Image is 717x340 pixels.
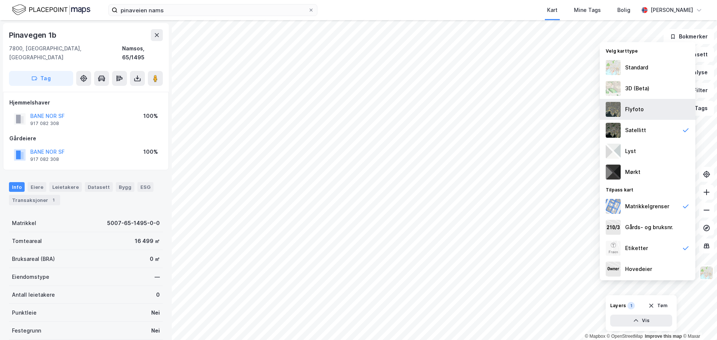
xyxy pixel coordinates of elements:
[625,126,646,135] div: Satellitt
[610,315,672,327] button: Vis
[122,44,163,62] div: Namsos, 65/1495
[625,168,640,177] div: Mørkt
[30,121,59,127] div: 917 082 308
[12,219,36,228] div: Matrikkel
[155,272,160,281] div: —
[12,3,90,16] img: logo.f888ab2527a4732fd821a326f86c7f29.svg
[664,29,714,44] button: Bokmerker
[143,147,158,156] div: 100%
[116,182,134,192] div: Bygg
[151,308,160,317] div: Nei
[9,29,58,41] div: Pinavegen 1b
[610,303,626,309] div: Layers
[12,237,42,246] div: Tomteareal
[627,302,635,309] div: 1
[680,304,717,340] div: Kontrollprogram for chat
[12,290,55,299] div: Antall leietakere
[679,101,714,116] button: Tags
[606,123,621,138] img: 9k=
[606,165,621,180] img: nCdM7BzjoCAAAAAElFTkSuQmCC
[585,334,605,339] a: Mapbox
[645,334,682,339] a: Improve this map
[625,202,669,211] div: Matrikkelgrenser
[606,220,621,235] img: cadastreKeys.547ab17ec502f5a4ef2b.jpeg
[625,244,648,253] div: Etiketter
[12,326,41,335] div: Festegrunn
[606,199,621,214] img: cadastreBorders.cfe08de4b5ddd52a10de.jpeg
[574,6,601,15] div: Mine Tags
[30,156,59,162] div: 917 082 308
[137,182,153,192] div: ESG
[9,98,162,107] div: Hjemmelshaver
[678,83,714,98] button: Filter
[625,105,644,114] div: Flyfoto
[156,290,160,299] div: 0
[625,147,636,156] div: Lyst
[118,4,308,16] input: Søk på adresse, matrikkel, gårdeiere, leietakere eller personer
[28,182,46,192] div: Eiere
[12,255,55,263] div: Bruksareal (BRA)
[606,60,621,75] img: Z
[606,262,621,277] img: majorOwner.b5e170eddb5c04bfeeff.jpeg
[135,237,160,246] div: 16 499 ㎡
[625,265,652,274] div: Hovedeier
[606,81,621,96] img: Z
[606,241,621,256] img: Z
[600,44,695,57] div: Velg karttype
[607,334,643,339] a: OpenStreetMap
[625,84,649,93] div: 3D (Beta)
[680,304,717,340] iframe: Chat Widget
[107,219,160,228] div: 5007-65-1495-0-0
[151,326,160,335] div: Nei
[625,63,648,72] div: Standard
[12,308,37,317] div: Punktleie
[150,255,160,263] div: 0 ㎡
[143,112,158,121] div: 100%
[50,196,57,204] div: 1
[9,71,73,86] button: Tag
[49,182,82,192] div: Leietakere
[12,272,49,281] div: Eiendomstype
[617,6,630,15] div: Bolig
[606,144,621,159] img: luj3wr1y2y3+OchiMxRmMxRlscgabnMEmZ7DJGWxyBpucwSZnsMkZbHIGm5zBJmewyRlscgabnMEmZ7DJGWxyBpucwSZnsMkZ...
[651,6,693,15] div: [PERSON_NAME]
[643,300,672,312] button: Tøm
[9,44,122,62] div: 7800, [GEOGRAPHIC_DATA], [GEOGRAPHIC_DATA]
[9,134,162,143] div: Gårdeiere
[699,266,714,280] img: Z
[547,6,558,15] div: Kart
[9,195,60,205] div: Transaksjoner
[600,183,695,196] div: Tilpass kart
[85,182,113,192] div: Datasett
[606,102,621,117] img: Z
[9,182,25,192] div: Info
[625,223,673,232] div: Gårds- og bruksnr.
